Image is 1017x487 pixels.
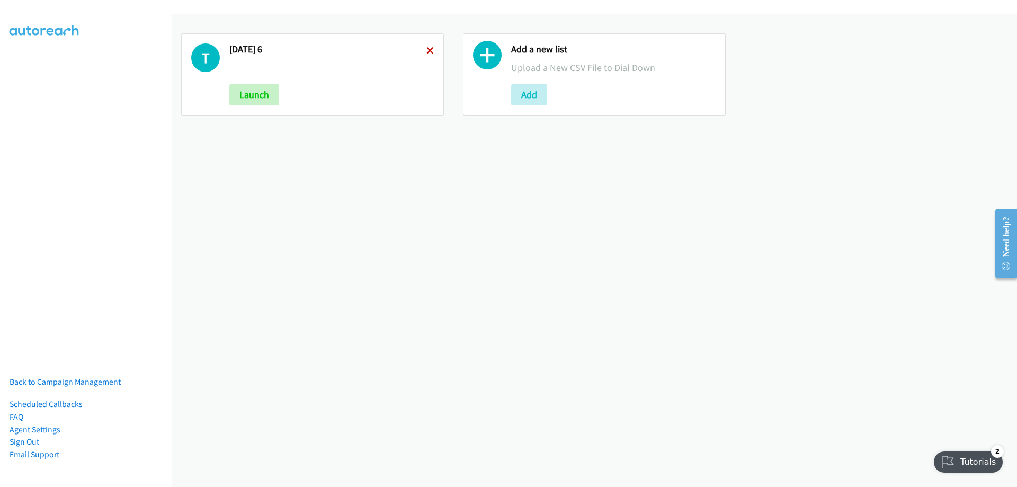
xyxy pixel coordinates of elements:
h2: Add a new list [511,43,716,56]
a: Back to Campaign Management [10,377,121,387]
p: Upload a New CSV File to Dial Down [511,60,716,75]
h1: T [191,43,220,72]
button: Launch [229,84,279,105]
iframe: Checklist [927,441,1009,479]
a: Sign Out [10,437,39,447]
a: Agent Settings [10,424,60,435]
h2: [DATE] 6 [229,43,426,56]
a: FAQ [10,412,23,422]
a: Email Support [10,449,59,459]
a: Scheduled Callbacks [10,399,83,409]
button: Add [511,84,547,105]
iframe: Resource Center [986,201,1017,286]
